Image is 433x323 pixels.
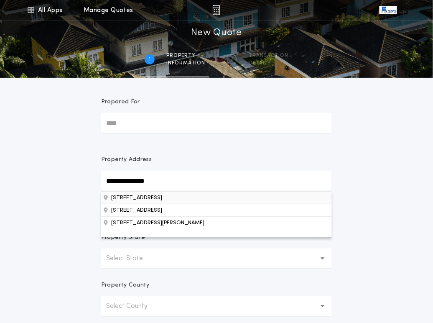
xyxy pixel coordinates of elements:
[101,156,332,164] p: Property Address
[106,254,156,264] p: Select State
[166,52,205,59] span: Property
[101,216,332,229] button: Property Address[STREET_ADDRESS][STREET_ADDRESS]
[249,60,288,67] span: details
[101,98,140,106] p: Prepared For
[149,56,150,63] h2: 1
[380,6,397,14] img: vs-icon
[101,296,332,316] button: Select County
[101,204,332,216] button: Property Address[STREET_ADDRESS][STREET_ADDRESS][PERSON_NAME]
[101,113,332,133] input: Prepared For
[212,5,220,15] img: img
[249,52,288,59] span: Transaction
[106,301,161,311] p: Select County
[191,26,242,40] h1: New Quote
[101,191,332,204] button: Property Address[STREET_ADDRESS][STREET_ADDRESS][PERSON_NAME]
[101,281,150,290] p: Property County
[166,60,205,67] span: information
[231,56,234,63] h2: 2
[101,249,332,269] button: Select State
[101,233,145,242] p: Property State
